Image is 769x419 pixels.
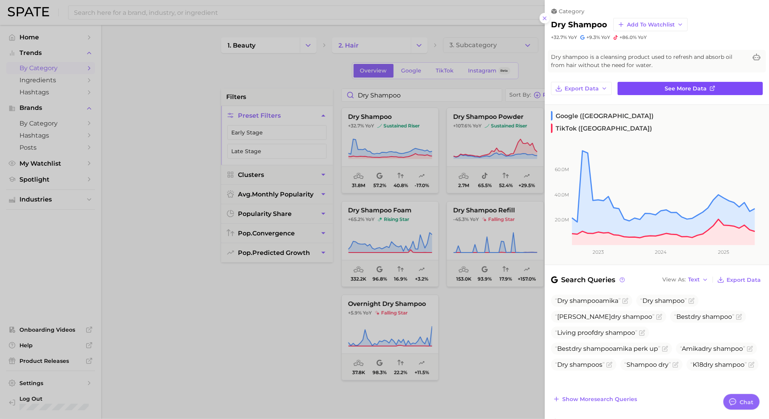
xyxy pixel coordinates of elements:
span: +32.7% [551,34,567,40]
span: shampoo [583,345,613,352]
span: shampoo [715,361,744,368]
span: View As [662,278,686,282]
button: Flag as miscategorized or irrelevant [688,298,695,304]
span: [PERSON_NAME] [555,313,655,320]
span: Dry [557,361,568,368]
span: Text [688,278,700,282]
span: dry [658,361,669,368]
span: dry [594,329,604,336]
span: s [555,361,605,368]
button: Flag as miscategorized or irrelevant [639,330,645,336]
span: amika [555,297,621,304]
span: dry [572,345,582,352]
span: See more data [665,85,707,92]
button: Flag as miscategorized or irrelevant [606,362,612,368]
a: See more data [618,82,763,95]
button: Export Data [715,274,763,285]
span: dry [703,361,713,368]
span: YoY [638,34,647,41]
span: Dry shampoo is a cleansing product used to refresh and absorb oil from hair without the need for ... [551,53,747,69]
span: Export Data [727,277,761,283]
button: Flag as miscategorized or irrelevant [672,362,679,368]
span: Google ([GEOGRAPHIC_DATA]) [551,111,654,120]
span: Best [674,313,734,320]
button: Show moresearch queries [551,394,639,405]
span: Amika [680,345,745,352]
span: Dry [557,297,568,304]
span: dry [691,313,701,320]
span: Best amika perk up [555,345,660,352]
span: dry [611,313,621,320]
span: shampoo [570,361,599,368]
button: Flag as miscategorized or irrelevant [656,314,662,320]
span: shampoo [623,313,652,320]
span: dry [702,345,712,352]
span: shampoo [713,345,743,352]
span: Export Data [565,85,599,92]
span: YoY [601,34,610,41]
button: Flag as miscategorized or irrelevant [622,298,628,304]
span: Add to Watchlist [627,21,675,28]
tspan: 2025 [718,249,729,255]
span: Living proof [555,329,637,336]
span: +9.3% [586,34,600,40]
span: shampoo [655,297,685,304]
span: +86.0% [619,34,637,40]
tspan: 2024 [655,249,667,255]
span: Dry [642,297,653,304]
span: Shampoo [626,361,657,368]
span: category [559,8,584,15]
button: Add to Watchlist [613,18,688,31]
span: YoY [568,34,577,41]
span: shampoo [702,313,732,320]
button: View AsText [660,275,710,285]
span: K18 [690,361,747,368]
button: Flag as miscategorized or irrelevant [662,346,668,352]
button: Export Data [551,82,612,95]
span: Search Queries [551,274,626,285]
span: TikTok ([GEOGRAPHIC_DATA]) [551,124,652,133]
button: Flag as miscategorized or irrelevant [736,314,742,320]
tspan: 2023 [593,249,604,255]
span: shampoo [605,329,635,336]
span: shampoo [570,297,599,304]
button: Flag as miscategorized or irrelevant [747,346,753,352]
button: Flag as miscategorized or irrelevant [748,362,755,368]
span: Show more search queries [562,396,637,403]
h2: dry shampoo [551,20,607,29]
